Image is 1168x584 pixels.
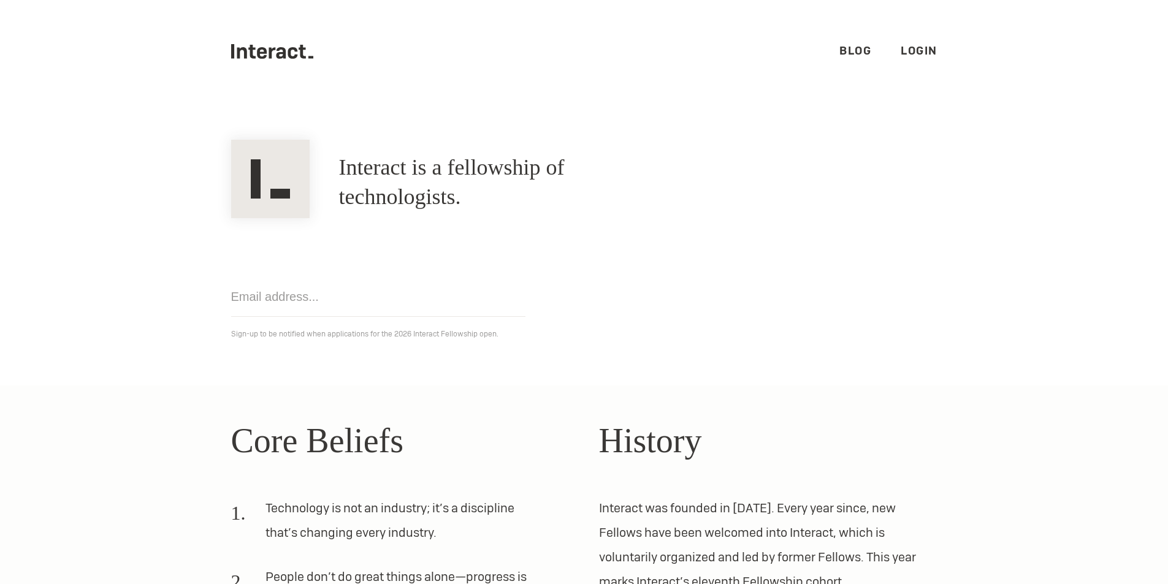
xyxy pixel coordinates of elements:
[231,277,525,317] input: Email address...
[231,415,570,466] h2: Core Beliefs
[231,496,540,555] li: Technology is not an industry; it’s a discipline that’s changing every industry.
[901,44,937,58] a: Login
[339,153,670,212] h1: Interact is a fellowship of technologists.
[599,415,937,466] h2: History
[839,44,871,58] a: Blog
[231,327,937,341] p: Sign-up to be notified when applications for the 2026 Interact Fellowship open.
[231,140,310,218] img: Interact Logo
